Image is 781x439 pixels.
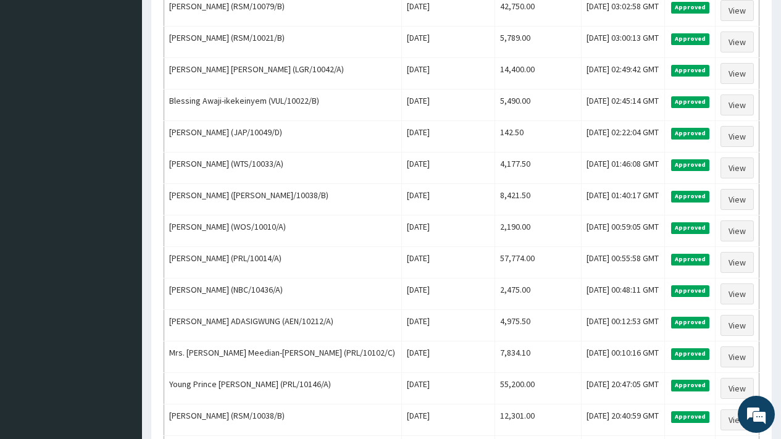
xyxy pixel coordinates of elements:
span: Approved [671,411,710,422]
td: 12,301.00 [495,404,582,436]
a: View [720,157,754,178]
td: [PERSON_NAME] ADASIGWUNG (AEN/10212/A) [164,310,402,341]
td: [DATE] [402,90,495,121]
td: 2,475.00 [495,278,582,310]
span: Approved [671,96,710,107]
a: View [720,283,754,304]
td: 8,421.50 [495,184,582,215]
td: 2,190.00 [495,215,582,247]
td: [DATE] 03:00:13 GMT [581,27,664,58]
td: [DATE] [402,404,495,436]
td: 4,177.50 [495,153,582,184]
td: [DATE] 00:59:05 GMT [581,215,664,247]
td: [DATE] [402,278,495,310]
td: [PERSON_NAME] (PRL/10014/A) [164,247,402,278]
span: Approved [671,222,710,233]
a: View [720,126,754,147]
td: [PERSON_NAME] (RSM/10038/B) [164,404,402,436]
td: [PERSON_NAME] (JAP/10049/D) [164,121,402,153]
td: [DATE] 20:40:59 GMT [581,404,664,436]
td: 55,200.00 [495,373,582,404]
td: [DATE] [402,121,495,153]
td: [PERSON_NAME] ([PERSON_NAME]/10038/B) [164,184,402,215]
div: Chat with us now [64,69,207,85]
td: [DATE] [402,184,495,215]
td: [DATE] 02:49:42 GMT [581,58,664,90]
td: [DATE] 00:10:16 GMT [581,341,664,373]
td: Mrs. [PERSON_NAME] Meedian-[PERSON_NAME] (PRL/10102/C) [164,341,402,373]
a: View [720,378,754,399]
a: View [720,315,754,336]
td: [DATE] 02:45:14 GMT [581,90,664,121]
td: Blessing Awaji-ikekeinyem (VUL/10022/B) [164,90,402,121]
td: 5,789.00 [495,27,582,58]
td: [DATE] 02:22:04 GMT [581,121,664,153]
td: [DATE] [402,153,495,184]
td: 14,400.00 [495,58,582,90]
td: [DATE] [402,27,495,58]
a: View [720,63,754,84]
div: Minimize live chat window [203,6,232,36]
a: View [720,94,754,115]
td: [PERSON_NAME] (NBC/10436/A) [164,278,402,310]
span: Approved [671,191,710,202]
span: Approved [671,33,710,44]
td: [DATE] [402,247,495,278]
span: Approved [671,254,710,265]
td: 142.50 [495,121,582,153]
td: [DATE] [402,215,495,247]
td: 57,774.00 [495,247,582,278]
td: Young Prince [PERSON_NAME] (PRL/10146/A) [164,373,402,404]
td: [DATE] 00:48:11 GMT [581,278,664,310]
td: [PERSON_NAME] (RSM/10021/B) [164,27,402,58]
span: Approved [671,317,710,328]
td: [DATE] 01:40:17 GMT [581,184,664,215]
td: 5,490.00 [495,90,582,121]
span: Approved [671,65,710,76]
a: View [720,220,754,241]
td: 4,975.50 [495,310,582,341]
td: [DATE] [402,373,495,404]
td: [DATE] [402,341,495,373]
td: [DATE] 00:55:58 GMT [581,247,664,278]
a: View [720,346,754,367]
td: [DATE] [402,310,495,341]
span: Approved [671,285,710,296]
td: [PERSON_NAME] [PERSON_NAME] (LGR/10042/A) [164,58,402,90]
span: Approved [671,348,710,359]
textarea: Type your message and hit 'Enter' [6,301,235,344]
span: Approved [671,2,710,13]
span: Approved [671,380,710,391]
a: View [720,189,754,210]
span: We're online! [72,137,170,262]
img: d_794563401_company_1708531726252_794563401 [23,62,50,93]
td: [DATE] [402,58,495,90]
td: [PERSON_NAME] (WTS/10033/A) [164,153,402,184]
a: View [720,252,754,273]
td: [DATE] 20:47:05 GMT [581,373,664,404]
span: Approved [671,159,710,170]
a: View [720,409,754,430]
a: View [720,31,754,52]
td: [PERSON_NAME] (WOS/10010/A) [164,215,402,247]
span: Approved [671,128,710,139]
td: [DATE] 01:46:08 GMT [581,153,664,184]
td: 7,834.10 [495,341,582,373]
td: [DATE] 00:12:53 GMT [581,310,664,341]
